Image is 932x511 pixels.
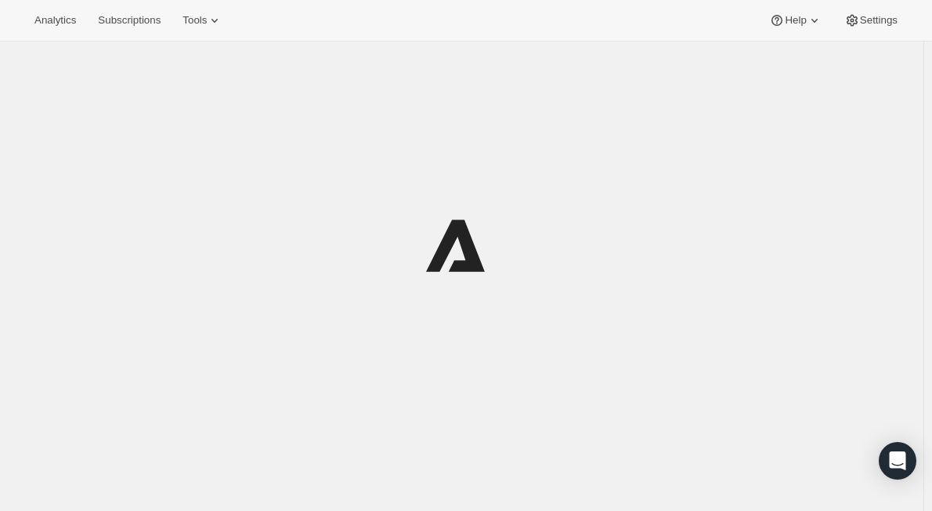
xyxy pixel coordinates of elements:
[879,442,916,480] div: Open Intercom Messenger
[89,9,170,31] button: Subscriptions
[98,14,161,27] span: Subscriptions
[182,14,207,27] span: Tools
[760,9,831,31] button: Help
[835,9,907,31] button: Settings
[173,9,232,31] button: Tools
[860,14,898,27] span: Settings
[25,9,85,31] button: Analytics
[785,14,806,27] span: Help
[34,14,76,27] span: Analytics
